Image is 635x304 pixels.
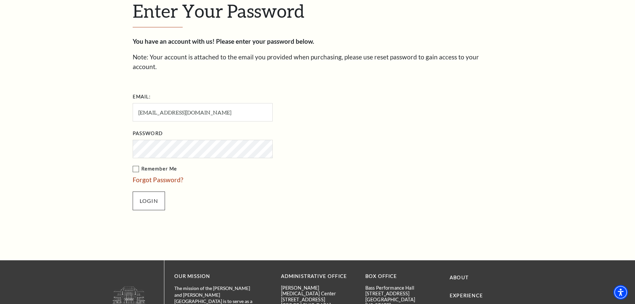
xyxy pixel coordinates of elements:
[281,272,355,281] p: Administrative Office
[450,293,483,298] a: Experience
[216,37,314,45] strong: Please enter your password below.
[133,103,273,121] input: Required
[365,285,440,291] p: Bass Performance Hall
[281,285,355,297] p: [PERSON_NAME][MEDICAL_DATA] Center
[133,37,215,45] strong: You have an account with us!
[365,291,440,296] p: [STREET_ADDRESS]
[450,275,469,280] a: About
[133,165,339,173] label: Remember Me
[133,52,503,71] p: Note: Your account is attached to the email you provided when purchasing, please use reset passwo...
[613,285,628,300] div: Accessibility Menu
[281,297,355,302] p: [STREET_ADDRESS]
[174,272,258,281] p: OUR MISSION
[133,93,151,101] label: Email:
[133,176,183,184] a: Forgot Password?
[133,192,165,210] input: Submit button
[365,272,440,281] p: BOX OFFICE
[133,129,163,138] label: Password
